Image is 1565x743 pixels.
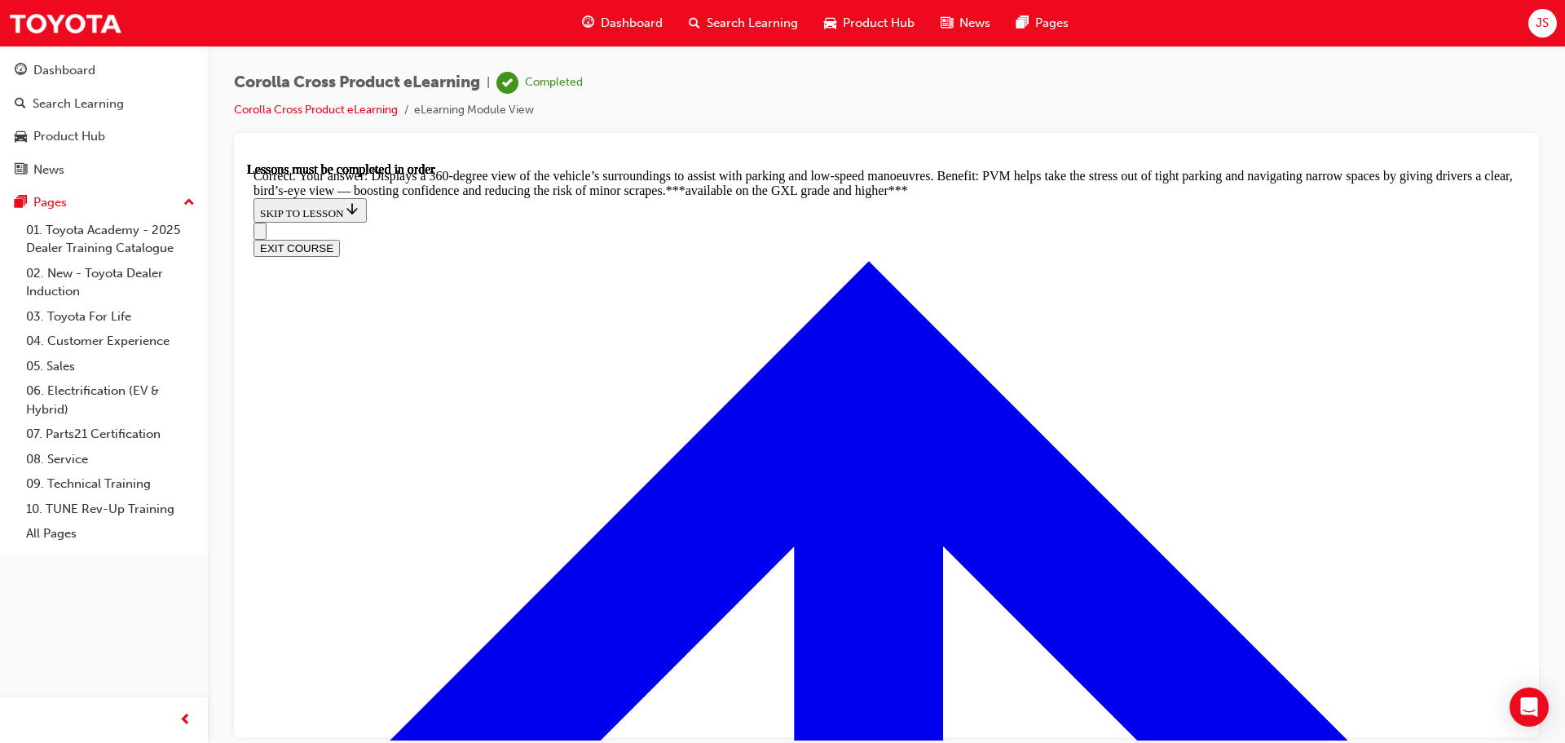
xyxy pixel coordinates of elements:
[20,378,201,422] a: 06. Electrification (EV & Hybrid)
[13,45,113,57] span: SKIP TO LESSON
[8,5,122,42] img: Trak
[33,161,64,179] div: News
[15,97,26,112] span: search-icon
[15,130,27,144] span: car-icon
[7,7,1272,36] div: Correct. Your answer: Displays a 360-degree view of the vehicle’s surroundings to assist with par...
[707,14,798,33] span: Search Learning
[824,13,836,33] span: car-icon
[7,60,1272,95] nav: Navigation menu
[20,354,201,379] a: 05. Sales
[7,77,93,95] button: EXIT COURSE
[33,127,105,146] div: Product Hub
[20,218,201,261] a: 01. Toyota Academy - 2025 Dealer Training Catalogue
[601,14,663,33] span: Dashboard
[959,14,990,33] span: News
[33,193,67,212] div: Pages
[20,497,201,522] a: 10. TUNE Rev-Up Training
[1536,14,1549,33] span: JS
[496,72,518,94] span: learningRecordVerb_COMPLETE-icon
[928,7,1003,40] a: news-iconNews
[234,73,480,92] span: Corolla Cross Product eLearning
[1016,13,1029,33] span: pages-icon
[20,447,201,472] a: 08. Service
[1003,7,1082,40] a: pages-iconPages
[941,13,953,33] span: news-icon
[7,188,201,218] button: Pages
[33,61,95,80] div: Dashboard
[7,155,201,185] a: News
[183,192,195,214] span: up-icon
[582,13,594,33] span: guage-icon
[843,14,915,33] span: Product Hub
[20,422,201,447] a: 07. Parts21 Certification
[33,95,124,113] div: Search Learning
[7,89,201,119] a: Search Learning
[20,329,201,354] a: 04. Customer Experience
[234,103,398,117] a: Corolla Cross Product eLearning
[7,122,201,152] a: Product Hub
[1510,688,1549,727] div: Open Intercom Messenger
[20,471,201,497] a: 09. Technical Training
[7,55,201,86] a: Dashboard
[676,7,811,40] a: search-iconSearch Learning
[179,710,192,731] span: prev-icon
[15,163,27,178] span: news-icon
[1035,14,1069,33] span: Pages
[15,196,27,210] span: pages-icon
[7,60,20,77] button: Open navigation menu
[414,101,534,120] li: eLearning Module View
[20,304,201,329] a: 03. Toyota For Life
[689,13,700,33] span: search-icon
[1528,9,1557,38] button: JS
[811,7,928,40] a: car-iconProduct Hub
[525,75,583,91] div: Completed
[20,521,201,546] a: All Pages
[7,52,201,188] button: DashboardSearch LearningProduct HubNews
[7,36,120,60] button: SKIP TO LESSON
[487,73,490,92] span: |
[569,7,676,40] a: guage-iconDashboard
[15,64,27,78] span: guage-icon
[20,261,201,304] a: 02. New - Toyota Dealer Induction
